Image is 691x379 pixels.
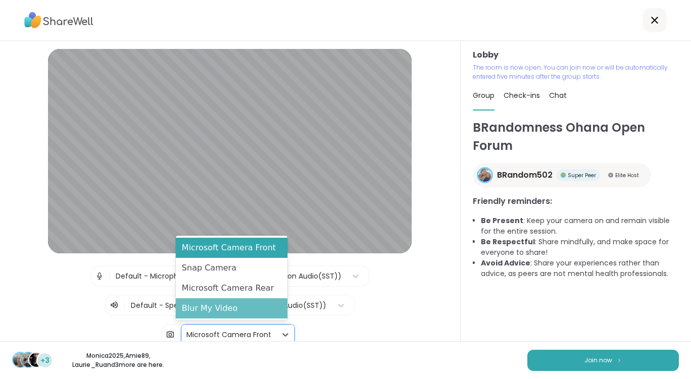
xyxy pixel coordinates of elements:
span: Check-ins [504,90,540,100]
img: BRandom502 [478,169,491,182]
span: Join now [584,356,612,365]
span: | [179,324,181,345]
div: Microsoft Camera Rear [176,278,287,298]
b: Be Respectful [481,237,535,247]
div: Default - Microphone Array (Realtek High Definition Audio(SST)) [116,271,341,282]
span: Chat [549,90,567,100]
img: Laurie_Ru [29,353,43,367]
h1: BRandomness Ohana Open Forum [473,119,679,155]
div: Microsoft Camera Front [186,330,271,340]
li: : Keep your camera on and remain visible for the entire session. [481,215,679,237]
button: Join now [527,350,679,371]
b: Avoid Advice [481,258,530,268]
p: The room is now open. You can join now or will be automatically entered five minutes after the gr... [473,63,679,81]
p: Monica2025 , Amie89 , Laurie_Ru and 3 more are here. [62,351,175,369]
span: Super Peer [568,172,596,179]
span: BRandom502 [497,169,553,181]
h3: Friendly reminders: [473,195,679,207]
div: Snap Camera [176,258,287,278]
span: +3 [40,355,50,366]
img: Monica2025 [13,353,27,367]
img: Elite Host [608,173,613,178]
span: Group [473,90,495,100]
span: Elite Host [615,172,639,179]
img: Amie89 [21,353,35,367]
a: BRandom502BRandom502Super PeerSuper PeerElite HostElite Host [473,163,651,187]
div: Microsoft Camera Front [176,238,287,258]
li: : Share mindfully, and make space for everyone to share! [481,237,679,258]
li: : Share your experiences rather than advice, as peers are not mental health professionals. [481,258,679,279]
span: | [123,299,126,311]
b: Be Present [481,215,523,226]
span: | [108,266,111,286]
img: ShareWell Logo [24,9,93,32]
h3: Lobby [473,49,679,61]
img: Super Peer [561,173,566,178]
div: Blur My Video [176,298,287,318]
img: Microphone [95,266,104,286]
img: Camera [166,324,175,345]
img: ShareWell Logomark [616,357,622,363]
